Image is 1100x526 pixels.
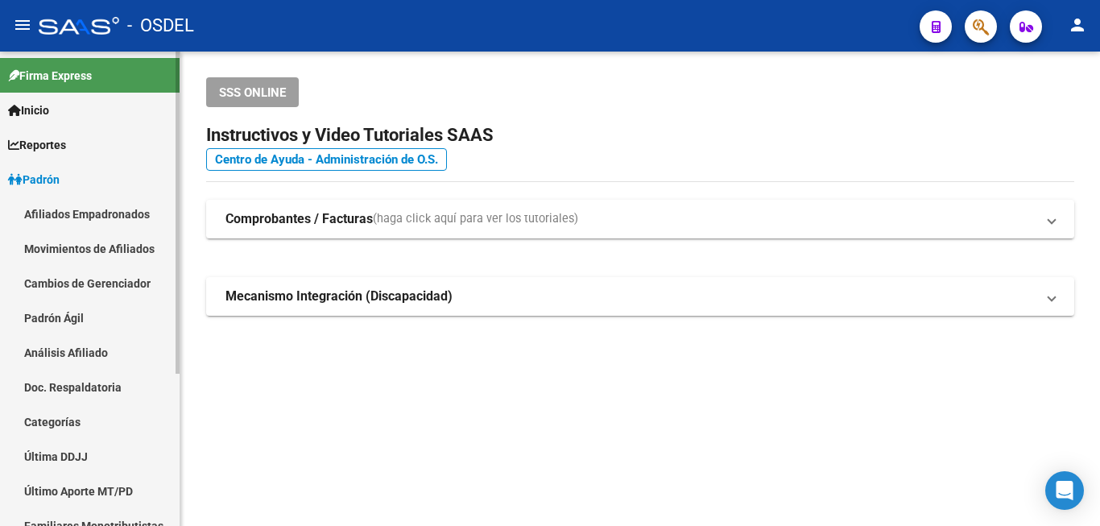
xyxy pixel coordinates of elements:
mat-expansion-panel-header: Comprobantes / Facturas(haga click aquí para ver los tutoriales) [206,200,1074,238]
h2: Instructivos y Video Tutoriales SAAS [206,120,1074,151]
span: (haga click aquí para ver los tutoriales) [373,210,578,228]
span: - OSDEL [127,8,194,43]
strong: Comprobantes / Facturas [225,210,373,228]
span: Reportes [8,136,66,154]
mat-icon: menu [13,15,32,35]
span: Inicio [8,101,49,119]
mat-expansion-panel-header: Mecanismo Integración (Discapacidad) [206,277,1074,316]
span: Padrón [8,171,60,188]
div: Open Intercom Messenger [1045,471,1084,510]
span: SSS ONLINE [219,85,286,100]
a: Centro de Ayuda - Administración de O.S. [206,148,447,171]
strong: Mecanismo Integración (Discapacidad) [225,288,453,305]
span: Firma Express [8,67,92,85]
button: SSS ONLINE [206,77,299,107]
mat-icon: person [1068,15,1087,35]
